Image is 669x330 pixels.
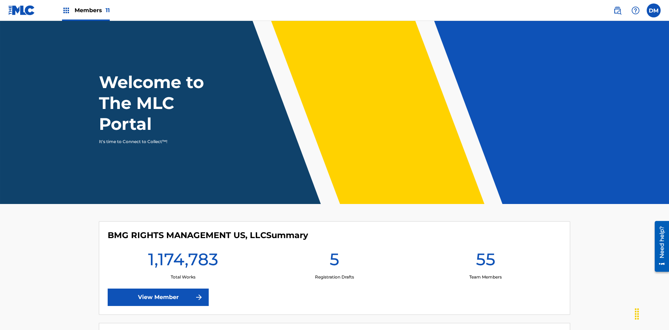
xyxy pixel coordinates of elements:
span: 11 [106,7,110,14]
p: It's time to Connect to Collect™! [99,139,220,145]
iframe: Chat Widget [634,297,669,330]
h1: Welcome to The MLC Portal [99,72,229,134]
img: MLC Logo [8,5,35,15]
img: Top Rightsholders [62,6,70,15]
h1: 1,174,783 [148,249,218,274]
p: Registration Drafts [315,274,354,280]
div: Help [629,3,643,17]
p: Total Works [171,274,195,280]
h1: 5 [330,249,339,274]
img: help [631,6,640,15]
img: search [613,6,622,15]
img: f7272a7cc735f4ea7f67.svg [195,293,203,301]
a: View Member [108,289,209,306]
h4: BMG RIGHTS MANAGEMENT US, LLC [108,230,308,241]
iframe: Resource Center [649,218,669,275]
div: User Menu [647,3,661,17]
p: Team Members [469,274,502,280]
h1: 55 [476,249,495,274]
a: Public Search [610,3,624,17]
div: Drag [631,304,643,324]
span: Members [75,6,110,14]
